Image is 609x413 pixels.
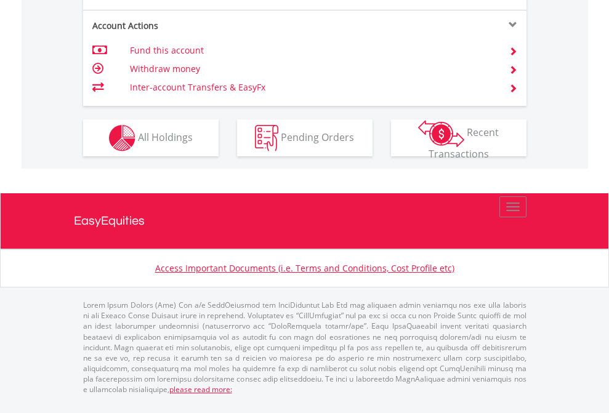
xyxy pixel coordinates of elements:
[109,125,135,151] img: holdings-wht.png
[83,20,305,32] div: Account Actions
[281,130,354,143] span: Pending Orders
[130,60,494,78] td: Withdraw money
[418,120,464,147] img: transactions-zar-wht.png
[130,78,494,97] td: Inter-account Transfers & EasyFx
[83,119,219,156] button: All Holdings
[74,193,536,249] a: EasyEquities
[138,130,193,143] span: All Holdings
[155,262,454,274] a: Access Important Documents (i.e. Terms and Conditions, Cost Profile etc)
[130,41,494,60] td: Fund this account
[255,125,278,151] img: pending_instructions-wht.png
[391,119,526,156] button: Recent Transactions
[169,384,232,395] a: please read more:
[83,300,526,395] p: Lorem Ipsum Dolors (Ame) Con a/e SeddOeiusmod tem InciDiduntut Lab Etd mag aliquaen admin veniamq...
[237,119,373,156] button: Pending Orders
